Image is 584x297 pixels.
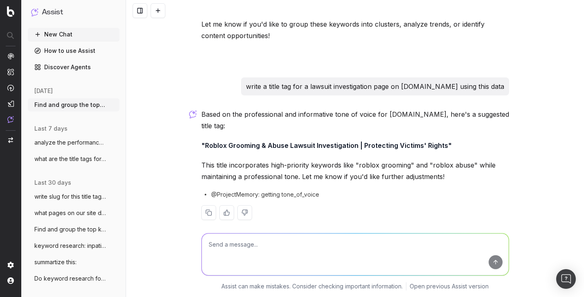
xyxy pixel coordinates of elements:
span: Find and group the top keywords for sta [34,225,106,234]
img: Setting [7,262,14,268]
p: Let me know if you'd like to group these keywords into clusters, analyze trends, or identify cont... [201,18,509,41]
span: Find and group the top keywords for [PERSON_NAME] [34,101,106,109]
span: what are the title tags for pages dealin [34,155,106,163]
img: Analytics [7,53,14,59]
img: Intelligence [7,68,14,75]
img: My account [7,277,14,284]
span: last 30 days [34,179,71,187]
span: Do keyword research for a lawsuit invest [34,274,106,283]
img: Studio [7,100,14,107]
button: Find and group the top keywords for [PERSON_NAME] [28,98,120,111]
button: New Chat [28,28,120,41]
img: Botify logo [7,6,14,17]
button: what pages on our site deal with shift d [28,206,120,220]
span: [DATE] [34,87,53,95]
button: write slug for this title tag: Starwood [28,190,120,203]
button: Do keyword research for a lawsuit invest [28,272,120,285]
button: analyze the performance of our page on s [28,136,120,149]
span: keyword research: inpatient rehab [34,242,106,250]
img: Assist [7,116,14,123]
a: How to use Assist [28,44,120,57]
p: Assist can make mistakes. Consider checking important information. [221,282,403,290]
div: Open Intercom Messenger [556,269,576,289]
strong: "Roblox Grooming & Abuse Lawsuit Investigation | Protecting Victims' Rights" [201,141,452,150]
a: Discover Agents [28,61,120,74]
p: Based on the professional and informative tone of voice for [DOMAIN_NAME], here's a suggested tit... [201,109,509,131]
button: Find and group the top keywords for sta [28,223,120,236]
span: last 7 days [34,125,68,133]
img: Botify assist logo [189,110,197,118]
img: Activation [7,84,14,91]
span: summartize this: [34,258,77,266]
span: what pages on our site deal with shift d [34,209,106,217]
h1: Assist [42,7,63,18]
img: Switch project [8,137,13,143]
a: Open previous Assist version [410,282,489,290]
span: write slug for this title tag: Starwood [34,193,106,201]
button: what are the title tags for pages dealin [28,152,120,166]
p: write a title tag for a lawsuit investigation page on [DOMAIN_NAME] using this data [246,81,504,92]
span: analyze the performance of our page on s [34,138,106,147]
button: keyword research: inpatient rehab [28,239,120,252]
button: Assist [31,7,116,18]
button: summartize this: [28,256,120,269]
img: Assist [31,8,38,16]
p: This title incorporates high-priority keywords like "roblox grooming" and "roblox abuse" while ma... [201,159,509,182]
span: @ProjectMemory: getting tone_of_voice [211,190,319,199]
